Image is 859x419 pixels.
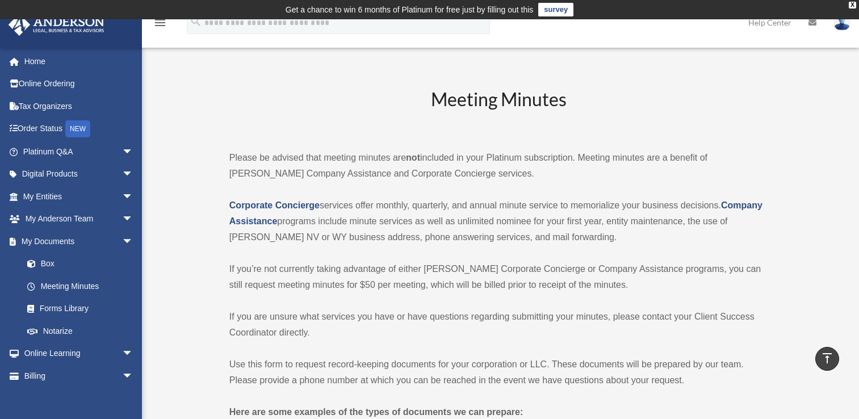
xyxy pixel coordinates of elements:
[16,275,145,298] a: Meeting Minutes
[406,153,420,162] strong: not
[122,163,145,186] span: arrow_drop_down
[65,120,90,137] div: NEW
[8,50,150,73] a: Home
[122,342,145,366] span: arrow_drop_down
[8,118,150,141] a: Order StatusNEW
[122,230,145,253] span: arrow_drop_down
[815,347,839,371] a: vertical_align_top
[8,140,150,163] a: Platinum Q&Aarrow_drop_down
[833,14,850,31] img: User Pic
[286,3,534,16] div: Get a chance to win 6 months of Platinum for free just by filling out this
[122,208,145,231] span: arrow_drop_down
[229,198,769,245] p: services offer monthly, quarterly, and annual minute service to memorialize your business decisio...
[8,95,150,118] a: Tax Organizers
[8,185,150,208] a: My Entitiesarrow_drop_down
[153,20,167,30] a: menu
[538,3,573,16] a: survey
[8,342,150,365] a: Online Learningarrow_drop_down
[5,14,108,36] img: Anderson Advisors Platinum Portal
[122,364,145,388] span: arrow_drop_down
[229,200,762,226] a: Company Assistance
[8,208,150,231] a: My Anderson Teamarrow_drop_down
[190,15,202,28] i: search
[229,309,769,341] p: If you are unsure what services you have or have questions regarding submitting your minutes, ple...
[8,230,150,253] a: My Documentsarrow_drop_down
[8,163,150,186] a: Digital Productsarrow_drop_down
[16,253,150,275] a: Box
[16,320,150,342] a: Notarize
[229,261,769,293] p: If you’re not currently taking advantage of either [PERSON_NAME] Corporate Concierge or Company A...
[229,150,769,182] p: Please be advised that meeting minutes are included in your Platinum subscription. Meeting minute...
[820,351,834,365] i: vertical_align_top
[8,73,150,95] a: Online Ordering
[122,185,145,208] span: arrow_drop_down
[229,357,769,388] p: Use this form to request record-keeping documents for your corporation or LLC. These documents wi...
[229,87,769,134] h2: Meeting Minutes
[229,200,320,210] a: Corporate Concierge
[229,407,523,417] strong: Here are some examples of the types of documents we can prepare:
[16,298,150,320] a: Forms Library
[153,16,167,30] i: menu
[849,2,856,9] div: close
[122,140,145,164] span: arrow_drop_down
[8,364,150,387] a: Billingarrow_drop_down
